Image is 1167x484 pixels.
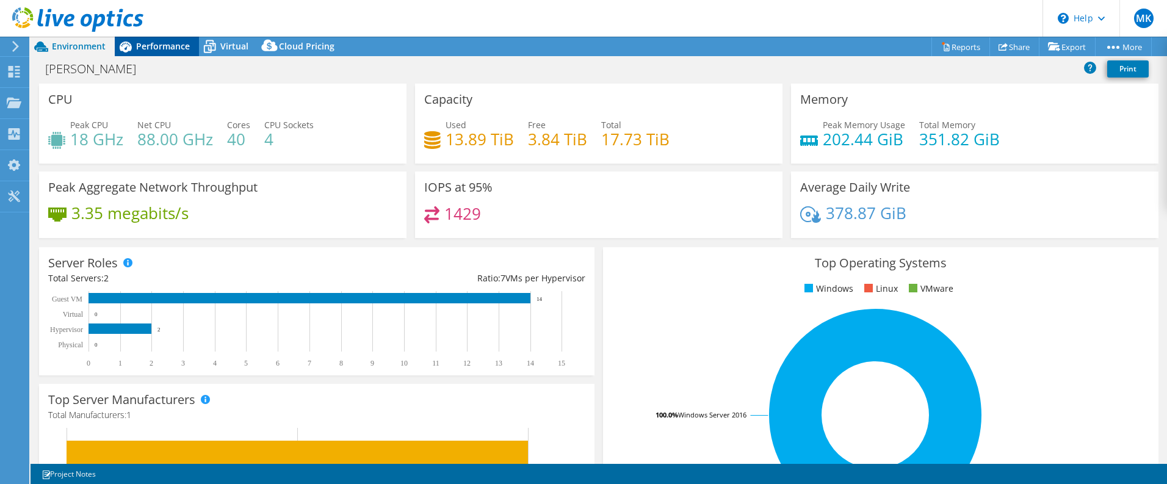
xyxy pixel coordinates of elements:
span: 7 [500,272,505,284]
a: Project Notes [33,466,104,482]
h3: CPU [48,93,73,106]
span: Peak CPU [70,119,108,131]
h4: 4 [264,132,314,146]
text: 15 [558,359,565,367]
text: 5 [244,359,248,367]
text: 3 [181,359,185,367]
a: Export [1039,37,1096,56]
h4: 202.44 GiB [823,132,905,146]
span: Free [528,119,546,131]
a: Reports [931,37,990,56]
h3: Memory [800,93,848,106]
span: 1 [126,409,131,421]
span: 2 [104,272,109,284]
h3: Server Roles [48,256,118,270]
h4: 18 GHz [70,132,123,146]
span: Cloud Pricing [279,40,334,52]
h3: IOPS at 95% [424,181,493,194]
text: 8 [339,359,343,367]
span: Environment [52,40,106,52]
text: 4 [213,359,217,367]
h4: 1429 [444,207,481,220]
text: 9 [370,359,374,367]
span: Performance [136,40,190,52]
text: 12 [463,359,471,367]
li: Linux [861,282,898,295]
h4: 88.00 GHz [137,132,213,146]
text: 2 [157,327,161,333]
text: Physical [58,341,83,349]
text: Virtual [63,310,84,319]
text: 0 [87,359,90,367]
text: 6 [276,359,280,367]
span: Used [446,119,466,131]
h4: 17.73 TiB [601,132,670,146]
text: 10 [400,359,408,367]
tspan: Windows Server 2016 [678,410,746,419]
text: Guest VM [52,295,82,303]
h4: 13.89 TiB [446,132,514,146]
span: Net CPU [137,119,171,131]
h1: [PERSON_NAME] [40,62,155,76]
text: 2 [150,359,153,367]
text: 0 [95,342,98,348]
text: Hypervisor [50,325,83,334]
span: Total Memory [919,119,975,131]
text: 14 [527,359,534,367]
tspan: 100.0% [656,410,678,419]
span: Virtual [220,40,248,52]
a: Print [1107,60,1149,78]
span: Peak Memory Usage [823,119,905,131]
a: More [1095,37,1152,56]
span: Cores [227,119,250,131]
li: VMware [906,282,953,295]
h4: 3.35 megabits/s [71,206,189,220]
svg: \n [1058,13,1069,24]
h3: Capacity [424,93,472,106]
text: 7 [308,359,311,367]
h3: Top Server Manufacturers [48,393,195,406]
li: Windows [801,282,853,295]
span: MK [1134,9,1154,28]
text: 11 [432,359,439,367]
span: Total [601,119,621,131]
a: Share [989,37,1039,56]
text: 14 [537,296,543,302]
h4: 3.84 TiB [528,132,587,146]
text: 13 [495,359,502,367]
h3: Peak Aggregate Network Throughput [48,181,258,194]
text: 0 [95,311,98,317]
span: CPU Sockets [264,119,314,131]
h4: Total Manufacturers: [48,408,585,422]
h3: Average Daily Write [800,181,910,194]
text: 1 [118,359,122,367]
h3: Top Operating Systems [612,256,1149,270]
div: Total Servers: [48,272,317,285]
div: Ratio: VMs per Hypervisor [317,272,585,285]
h4: 40 [227,132,250,146]
h4: 351.82 GiB [919,132,1000,146]
h4: 378.87 GiB [826,206,906,220]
